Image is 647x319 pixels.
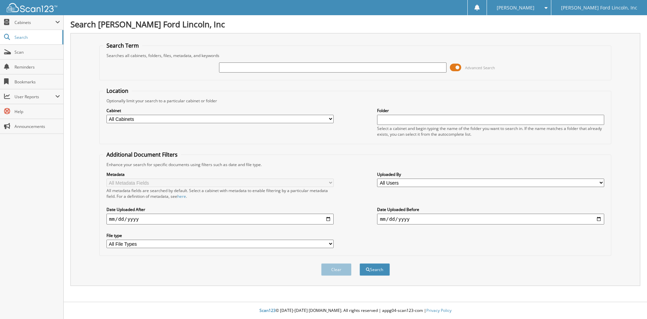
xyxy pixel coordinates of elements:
[14,64,60,70] span: Reminders
[106,214,334,224] input: start
[377,108,604,113] label: Folder
[106,171,334,177] label: Metadata
[177,193,186,199] a: here
[426,308,452,313] a: Privacy Policy
[103,151,181,158] legend: Additional Document Filters
[377,126,604,137] div: Select a cabinet and begin typing the name of the folder you want to search in. If the name match...
[360,263,390,276] button: Search
[106,233,334,238] label: File type
[70,19,640,30] h1: Search [PERSON_NAME] Ford Lincoln, Inc
[103,98,608,104] div: Optionally limit your search to a particular cabinet or folder
[14,124,60,129] span: Announcements
[259,308,276,313] span: Scan123
[14,34,59,40] span: Search
[103,53,608,58] div: Searches all cabinets, folders, files, metadata, and keywords
[103,87,132,95] legend: Location
[14,49,60,55] span: Scan
[106,108,334,113] label: Cabinet
[377,214,604,224] input: end
[377,207,604,212] label: Date Uploaded Before
[497,6,534,10] span: [PERSON_NAME]
[465,65,495,70] span: Advanced Search
[14,109,60,114] span: Help
[103,162,608,167] div: Enhance your search for specific documents using filters such as date and file type.
[7,3,57,12] img: scan123-logo-white.svg
[14,79,60,85] span: Bookmarks
[561,6,637,10] span: [PERSON_NAME] Ford Lincoln, Inc
[106,188,334,199] div: All metadata fields are searched by default. Select a cabinet with metadata to enable filtering b...
[321,263,351,276] button: Clear
[103,42,142,49] legend: Search Term
[377,171,604,177] label: Uploaded By
[14,20,55,25] span: Cabinets
[64,302,647,319] div: © [DATE]-[DATE] [DOMAIN_NAME]. All rights reserved | appg04-scan123-com |
[14,94,55,100] span: User Reports
[106,207,334,212] label: Date Uploaded After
